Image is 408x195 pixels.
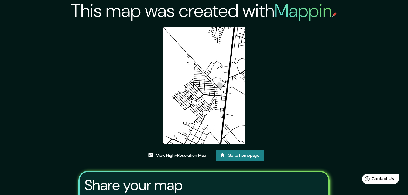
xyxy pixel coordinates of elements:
[84,177,183,194] h3: Share your map
[354,171,401,188] iframe: Help widget launcher
[216,150,264,161] a: Go to homepage
[144,150,211,161] a: View High-Resolution Map
[332,12,337,17] img: mappin-pin
[163,27,245,144] img: created-map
